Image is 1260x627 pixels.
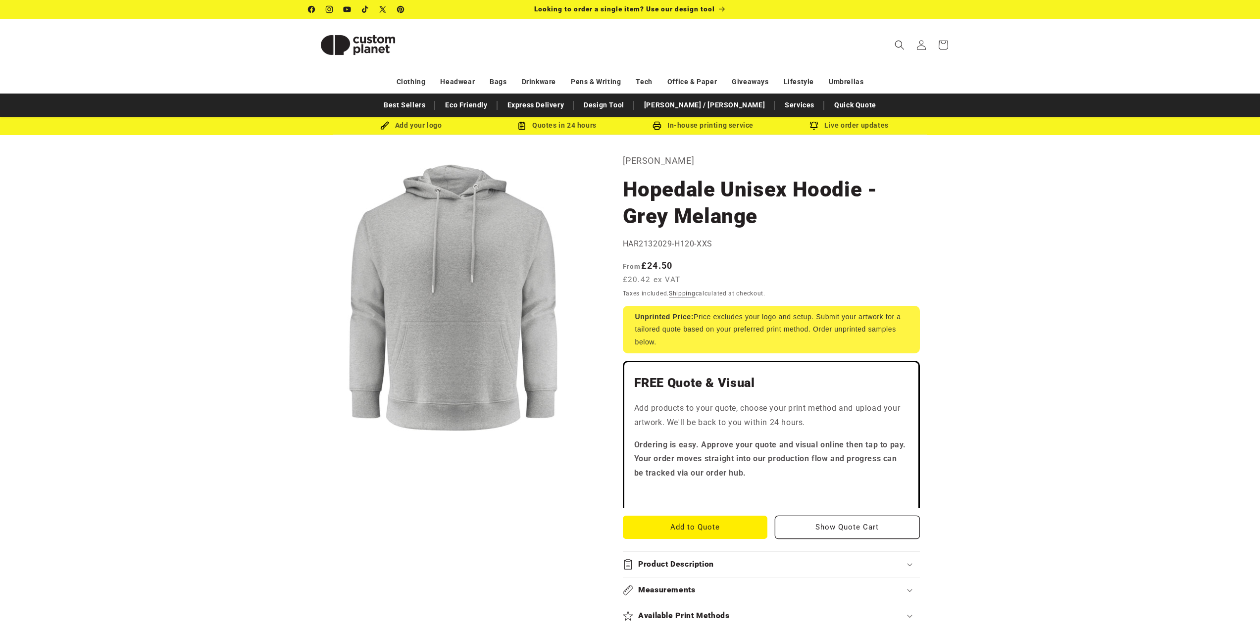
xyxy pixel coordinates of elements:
a: Bags [490,73,506,91]
a: Headwear [440,73,475,91]
img: Brush Icon [380,121,389,130]
a: Clothing [397,73,426,91]
a: Pens & Writing [571,73,621,91]
h2: FREE Quote & Visual [634,375,908,391]
h1: Hopedale Unisex Hoodie - Grey Melange [623,176,920,230]
media-gallery: Gallery Viewer [308,153,598,442]
div: Taxes included. calculated at checkout. [623,289,920,298]
strong: £24.50 [623,260,673,271]
summary: Measurements [623,578,920,603]
span: From [623,262,641,270]
a: Tech [636,73,652,91]
a: Shipping [669,290,696,297]
strong: Unprinted Price: [635,313,694,321]
a: Lifestyle [784,73,814,91]
iframe: Customer reviews powered by Trustpilot [634,488,908,498]
div: Live order updates [776,119,922,132]
a: [PERSON_NAME] / [PERSON_NAME] [639,96,770,114]
img: Custom Planet [308,23,407,67]
a: Drinkware [522,73,556,91]
h2: Product Description [638,559,714,570]
a: Quick Quote [829,96,881,114]
a: Eco Friendly [440,96,492,114]
span: HAR2132029-H120-XXS [623,239,712,248]
button: Show Quote Cart [775,516,920,539]
img: Order updates [809,121,818,130]
a: Express Delivery [503,96,569,114]
p: Add products to your quote, choose your print method and upload your artwork. We'll be back to yo... [634,401,908,430]
a: Umbrellas [829,73,863,91]
a: Services [780,96,819,114]
span: £20.42 ex VAT [623,274,681,286]
summary: Product Description [623,552,920,577]
h2: Measurements [638,585,696,595]
button: Add to Quote [623,516,768,539]
h2: Available Print Methods [638,611,730,621]
a: Office & Paper [667,73,717,91]
div: Price excludes your logo and setup. Submit your artwork for a tailored quote based on your prefer... [623,306,920,353]
a: Giveaways [732,73,768,91]
strong: Ordering is easy. Approve your quote and visual online then tap to pay. Your order moves straight... [634,440,907,478]
div: Quotes in 24 hours [484,119,630,132]
img: In-house printing [653,121,661,130]
div: Add your logo [338,119,484,132]
span: Looking to order a single item? Use our design tool [534,5,715,13]
a: Design Tool [579,96,629,114]
a: Custom Planet [304,19,411,71]
img: Order Updates Icon [517,121,526,130]
p: [PERSON_NAME] [623,153,920,169]
summary: Search [889,34,910,56]
div: In-house printing service [630,119,776,132]
a: Best Sellers [379,96,430,114]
